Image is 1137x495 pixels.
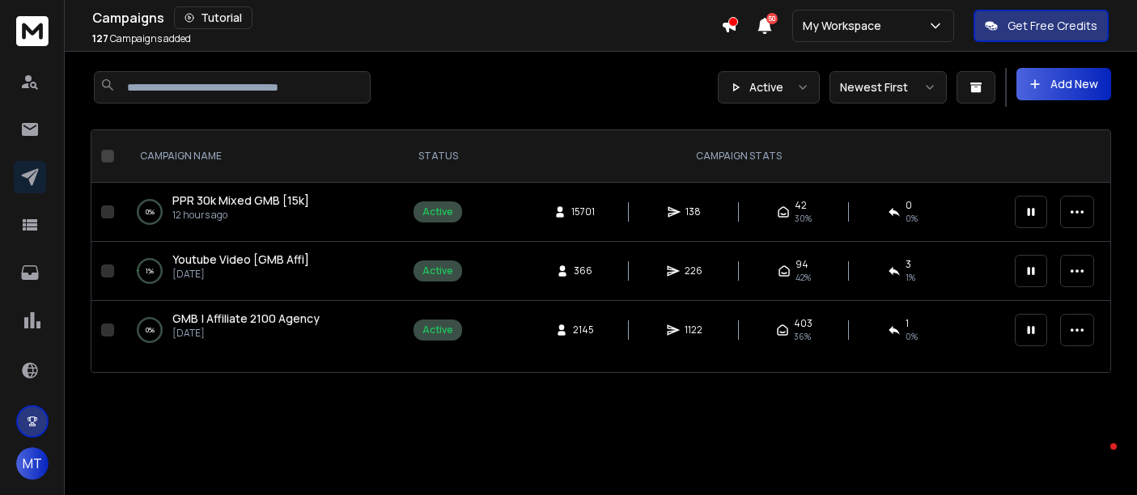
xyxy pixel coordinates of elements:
button: Newest First [829,71,947,104]
span: 1 [906,317,909,330]
button: MT [16,447,49,480]
a: PPR 30k Mixed GMB [15k] [172,192,309,209]
span: 1 % [906,271,915,284]
a: Youtube Video [GMB Affi] [172,252,309,268]
th: CAMPAIGN NAME [121,130,404,183]
iframe: Intercom live chat [1078,439,1117,478]
button: Add New [1016,68,1111,100]
button: Tutorial [174,6,252,29]
span: 42 % [795,271,811,284]
span: 226 [685,264,702,277]
span: 2145 [573,324,594,336]
span: Youtube Video [GMB Affi] [172,252,309,267]
span: 30 % [795,212,812,225]
span: 50 [766,13,778,24]
span: 403 [794,317,812,330]
span: PPR 30k Mixed GMB [15k] [172,192,309,208]
span: 138 [685,205,702,218]
span: 0 [906,199,912,212]
span: 3 [906,258,911,271]
span: 0 % [906,330,918,343]
th: STATUS [404,130,472,183]
span: GMB | Affiliate 2100 Agency [172,311,320,326]
p: Get Free Credits [1008,18,1097,34]
td: 1%Youtube Video [GMB Affi][DATE] [121,242,404,301]
td: 0%GMB | Affiliate 2100 Agency[DATE] [121,301,404,360]
span: 36 % [794,330,811,343]
span: 94 [795,258,808,271]
span: 366 [574,264,592,277]
p: [DATE] [172,327,320,340]
button: Get Free Credits [974,10,1109,42]
div: Active [422,324,453,336]
div: Active [422,205,453,218]
p: 0 % [146,204,155,220]
div: Campaigns [92,6,721,29]
div: Active [422,264,453,277]
p: Campaigns added [92,32,191,45]
span: 127 [92,32,108,45]
p: 1 % [146,263,154,279]
span: 1122 [685,324,702,336]
span: 42 [795,199,807,212]
p: 12 hours ago [172,209,309,222]
a: GMB | Affiliate 2100 Agency [172,311,320,327]
span: 0 % [906,212,918,225]
p: My Workspace [803,18,888,34]
td: 0%PPR 30k Mixed GMB [15k]12 hours ago [121,183,404,242]
p: 0 % [146,322,155,338]
th: CAMPAIGN STATS [472,130,1005,183]
p: [DATE] [172,268,309,281]
span: 15701 [571,205,595,218]
p: Active [749,79,783,95]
